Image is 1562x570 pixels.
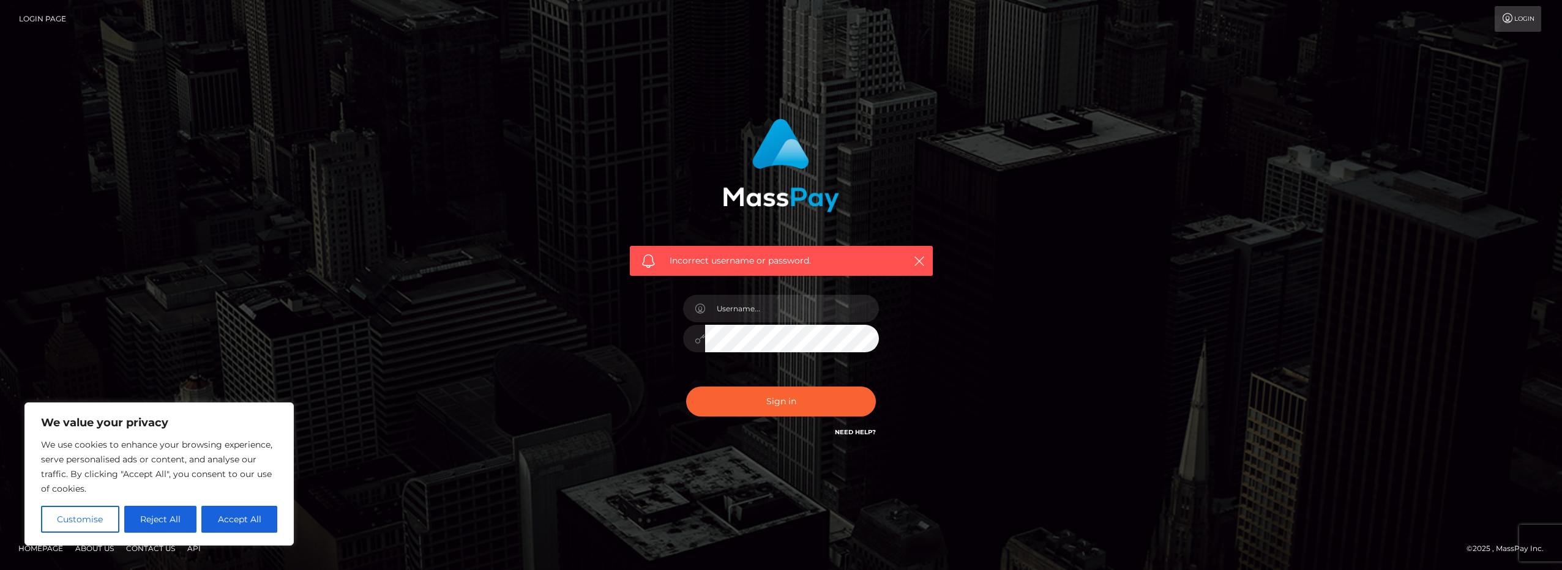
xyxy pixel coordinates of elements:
[1495,6,1541,32] a: Login
[24,402,294,546] div: We value your privacy
[705,295,879,322] input: Username...
[70,539,119,558] a: About Us
[19,6,66,32] a: Login Page
[41,506,119,533] button: Customise
[41,437,277,496] p: We use cookies to enhance your browsing experience, serve personalised ads or content, and analys...
[201,506,277,533] button: Accept All
[1467,542,1553,555] div: © 2025 , MassPay Inc.
[41,415,277,430] p: We value your privacy
[835,428,876,436] a: Need Help?
[670,254,893,267] span: Incorrect username or password.
[13,539,68,558] a: Homepage
[723,119,839,212] img: MassPay Login
[121,539,180,558] a: Contact Us
[182,539,206,558] a: API
[686,387,876,416] button: Sign in
[124,506,197,533] button: Reject All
